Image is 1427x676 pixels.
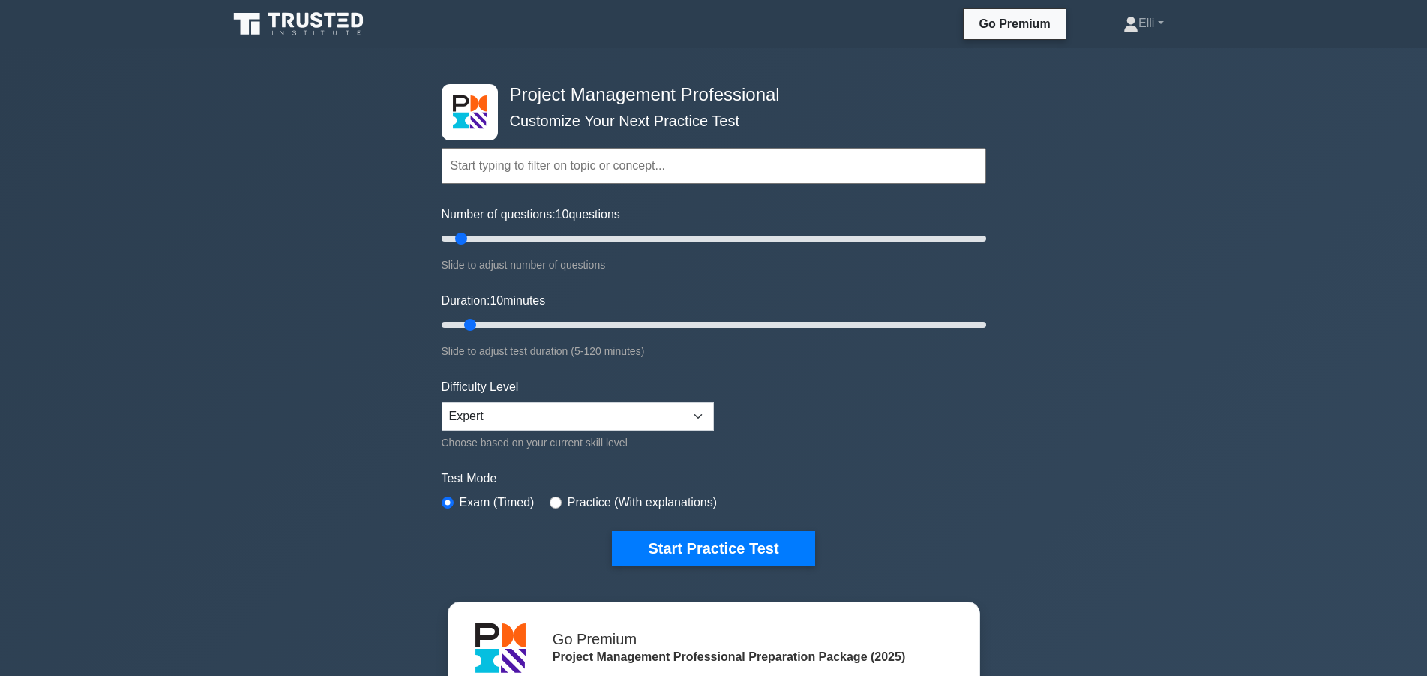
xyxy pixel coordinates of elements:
label: Difficulty Level [442,378,519,396]
label: Duration: minutes [442,292,546,310]
span: 10 [556,208,569,221]
a: Go Premium [970,14,1059,33]
label: Number of questions: questions [442,206,620,224]
input: Start typing to filter on topic or concept... [442,148,986,184]
div: Slide to adjust number of questions [442,256,986,274]
label: Test Mode [442,470,986,488]
label: Exam (Timed) [460,494,535,512]
span: 10 [490,294,503,307]
h4: Project Management Professional [504,84,913,106]
button: Start Practice Test [612,531,814,566]
label: Practice (With explanations) [568,494,717,512]
a: Elli [1087,8,1199,38]
div: Choose based on your current skill level [442,434,714,452]
div: Slide to adjust test duration (5-120 minutes) [442,342,986,360]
